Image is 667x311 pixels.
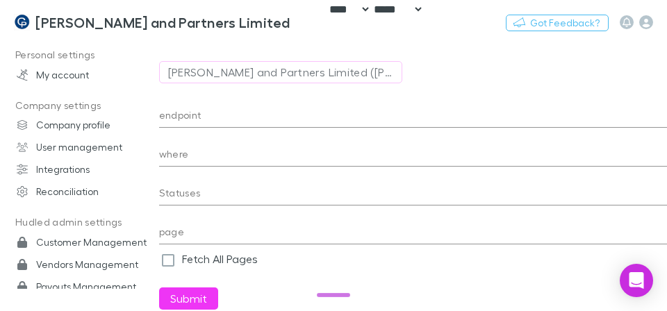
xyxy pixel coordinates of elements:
p: Personal settings [3,47,161,64]
button: Submit [159,287,218,310]
a: My account [3,64,161,86]
a: Vendors Management [3,253,161,276]
a: [PERSON_NAME] and Partners Limited [6,6,299,39]
div: Open Intercom Messenger [620,264,653,297]
h3: [PERSON_NAME] and Partners Limited [35,14,290,31]
label: Fetch All Pages [182,251,258,267]
a: Payouts Management [3,276,161,298]
button: [PERSON_NAME] and Partners Limited ([PERSON_NAME][EMAIL_ADDRESS][PERSON_NAME][DOMAIN_NAME]) (RECH... [159,61,402,83]
a: Integrations [3,158,161,180]
p: Hudled admin settings [3,214,161,231]
div: [PERSON_NAME] and Partners Limited ([PERSON_NAME][EMAIL_ADDRESS][PERSON_NAME][DOMAIN_NAME]) (RECH... [168,64,393,81]
button: Got Feedback? [506,15,609,31]
p: Company settings [3,97,161,115]
img: Coates and Partners Limited's Logo [14,14,30,31]
a: Customer Management [3,231,161,253]
a: Company profile [3,114,161,136]
a: Reconciliation [3,180,161,203]
a: User management [3,136,161,158]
